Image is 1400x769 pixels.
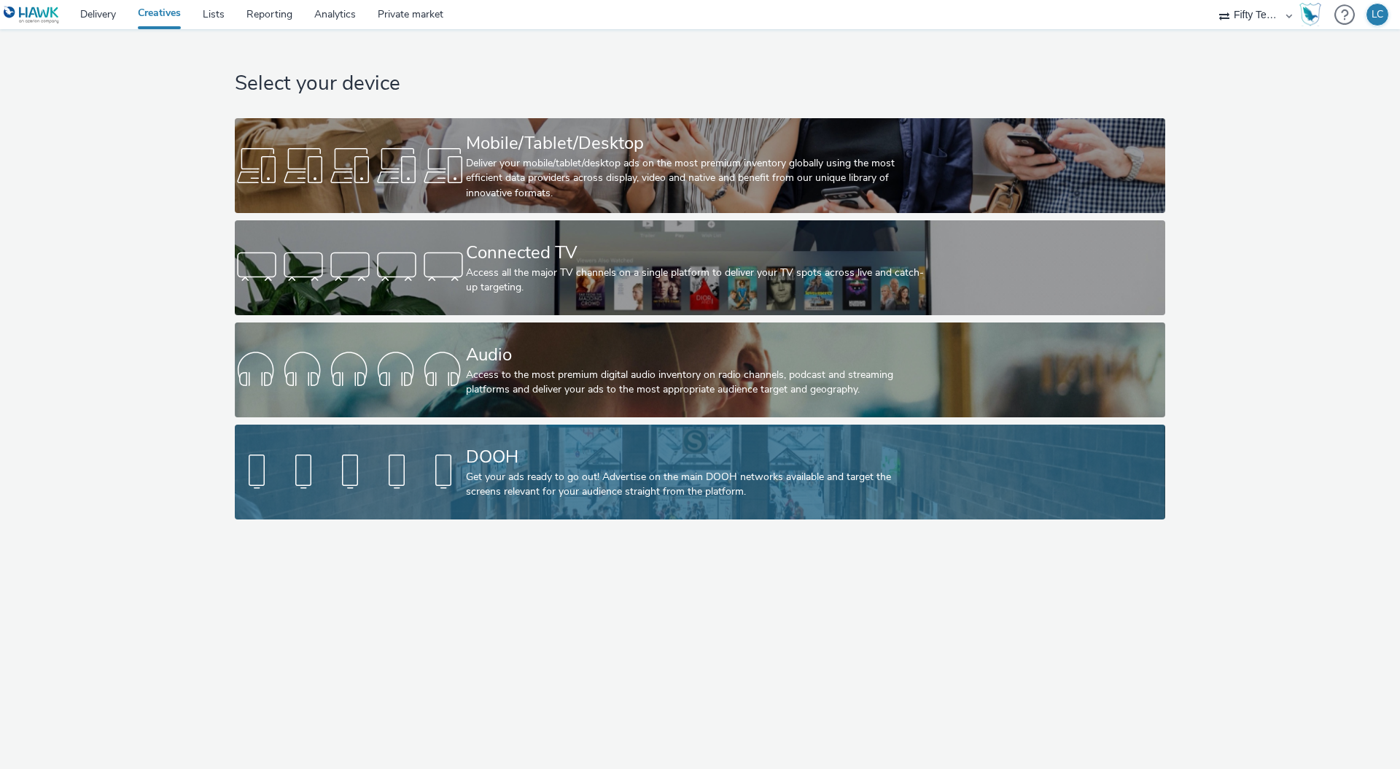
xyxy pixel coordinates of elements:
[235,70,1164,98] h1: Select your device
[235,220,1164,315] a: Connected TVAccess all the major TV channels on a single platform to deliver your TV spots across...
[235,322,1164,417] a: AudioAccess to the most premium digital audio inventory on radio channels, podcast and streaming ...
[466,131,928,156] div: Mobile/Tablet/Desktop
[466,156,928,201] div: Deliver your mobile/tablet/desktop ads on the most premium inventory globally using the most effi...
[466,368,928,398] div: Access to the most premium digital audio inventory on radio channels, podcast and streaming platf...
[235,425,1164,519] a: DOOHGet your ads ready to go out! Advertise on the main DOOH networks available and target the sc...
[1299,3,1327,26] a: Hawk Academy
[235,118,1164,213] a: Mobile/Tablet/DesktopDeliver your mobile/tablet/desktop ads on the most premium inventory globall...
[466,444,928,470] div: DOOH
[466,266,928,295] div: Access all the major TV channels on a single platform to deliver your TV spots across live and ca...
[4,6,60,24] img: undefined Logo
[466,470,928,500] div: Get your ads ready to go out! Advertise on the main DOOH networks available and target the screen...
[1372,4,1383,26] div: LC
[1299,3,1321,26] img: Hawk Academy
[466,342,928,368] div: Audio
[466,240,928,266] div: Connected TV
